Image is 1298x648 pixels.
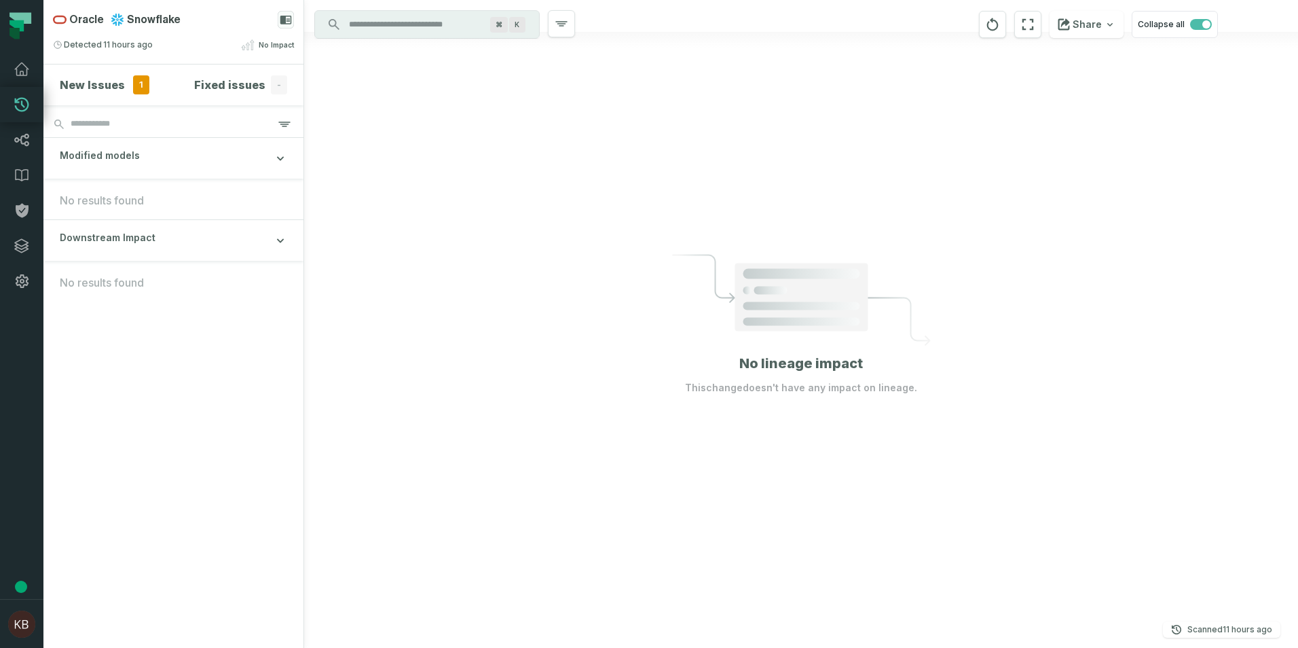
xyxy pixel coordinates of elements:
[509,17,525,33] span: Press ⌘ + K to focus the search bar
[60,192,287,209] span: No results found
[1187,623,1272,636] p: Scanned
[259,40,294,50] span: No Impact
[60,231,155,245] span: Downstream Impact
[685,381,917,395] p: This change doesn't have any impact on lineage.
[8,611,35,638] img: avatar of Kennedy Bruce
[271,75,287,94] span: -
[1163,622,1280,638] button: Scanned[DATE] 12:01:50 AM
[739,354,863,373] h1: No lineage impact
[1223,624,1272,634] relative-time: Oct 2, 2025, 12:01 AM CDT
[194,77,265,93] h4: Fixed issues
[103,39,153,50] relative-time: Oct 2, 2025, 12:01 AM CDT
[60,75,287,94] button: New Issues1Fixed issues-
[53,39,153,50] span: Detected
[490,17,508,33] span: Press ⌘ + K to focus the search bar
[43,220,303,261] button: Downstream Impact
[1050,11,1124,38] button: Share
[1132,11,1218,38] button: Collapse all
[60,77,125,93] h4: New Issues
[60,149,140,162] span: Modified models
[43,138,303,179] button: Modified models
[60,274,287,291] span: No results found
[69,14,104,25] span: Oracle
[15,581,27,593] div: Tooltip anchor
[133,75,149,94] span: 1
[127,14,181,25] span: Snowflake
